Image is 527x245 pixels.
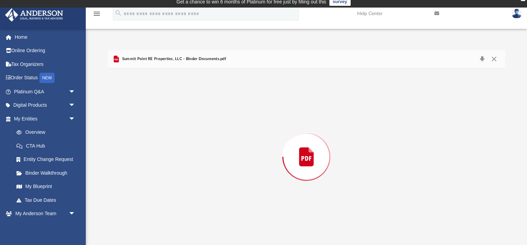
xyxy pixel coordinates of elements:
[5,71,86,85] a: Order StatusNEW
[115,9,122,17] i: search
[5,85,86,98] a: Platinum Q&Aarrow_drop_down
[5,57,86,71] a: Tax Organizers
[69,85,82,99] span: arrow_drop_down
[5,98,86,112] a: Digital Productsarrow_drop_down
[10,180,82,194] a: My Blueprint
[5,30,86,44] a: Home
[10,139,86,153] a: CTA Hub
[10,126,86,139] a: Overview
[10,193,86,207] a: Tax Due Dates
[3,8,65,22] img: Anderson Advisors Platinum Portal
[512,9,522,19] img: User Pic
[10,153,86,166] a: Entity Change Request
[5,112,86,126] a: My Entitiesarrow_drop_down
[488,54,500,64] button: Close
[69,207,82,221] span: arrow_drop_down
[39,73,55,83] div: NEW
[10,220,79,234] a: My Anderson Team
[93,13,101,18] a: menu
[5,44,86,58] a: Online Ordering
[69,112,82,126] span: arrow_drop_down
[10,166,86,180] a: Binder Walkthrough
[5,207,82,221] a: My Anderson Teamarrow_drop_down
[69,98,82,113] span: arrow_drop_down
[120,56,226,62] span: Summit Point RE Properties, LLC - Binder Documents.pdf
[93,10,101,18] i: menu
[476,54,488,64] button: Download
